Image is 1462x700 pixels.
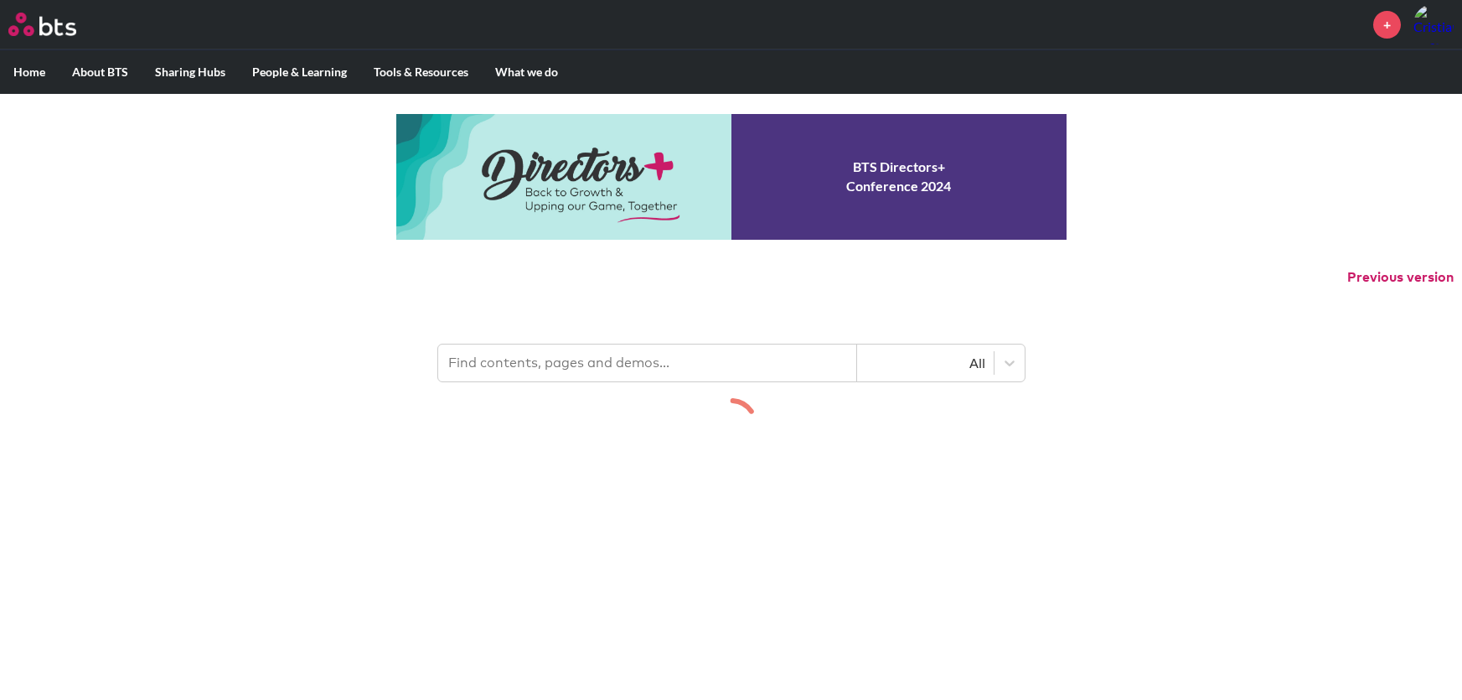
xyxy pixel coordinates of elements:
img: Cristian Rossato [1413,4,1454,44]
a: Conference 2024 [396,114,1067,240]
a: + [1373,11,1401,39]
button: Previous version [1347,268,1454,287]
div: All [865,354,985,372]
img: BTS Logo [8,13,76,36]
label: About BTS [59,50,142,94]
label: What we do [482,50,571,94]
input: Find contents, pages and demos... [438,345,857,381]
label: People & Learning [239,50,360,94]
label: Tools & Resources [360,50,482,94]
label: Sharing Hubs [142,50,239,94]
a: Profile [1413,4,1454,44]
a: Go home [8,13,107,36]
